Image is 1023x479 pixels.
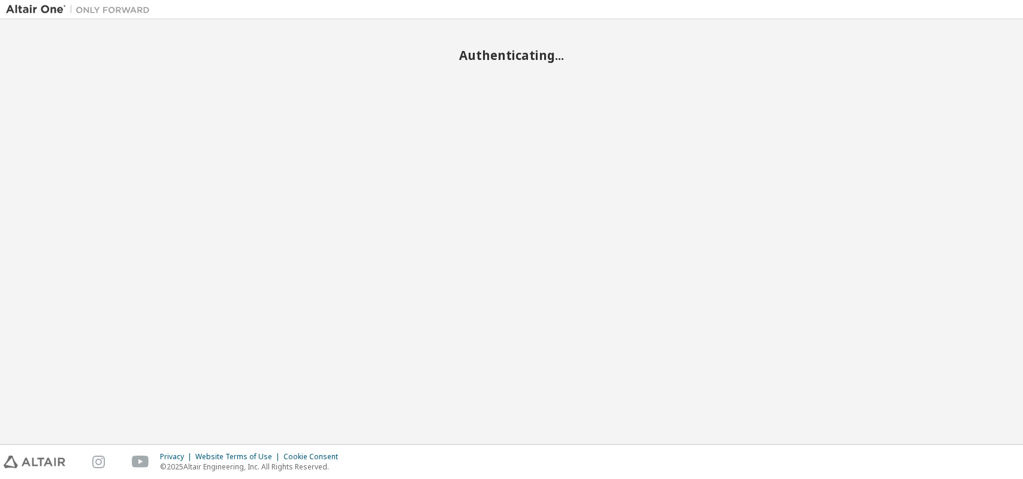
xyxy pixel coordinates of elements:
img: instagram.svg [92,456,105,468]
div: Privacy [160,452,195,462]
img: Altair One [6,4,156,16]
p: © 2025 Altair Engineering, Inc. All Rights Reserved. [160,462,345,472]
div: Website Terms of Use [195,452,283,462]
img: youtube.svg [132,456,149,468]
img: altair_logo.svg [4,456,65,468]
div: Cookie Consent [283,452,345,462]
h2: Authenticating... [6,47,1017,63]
